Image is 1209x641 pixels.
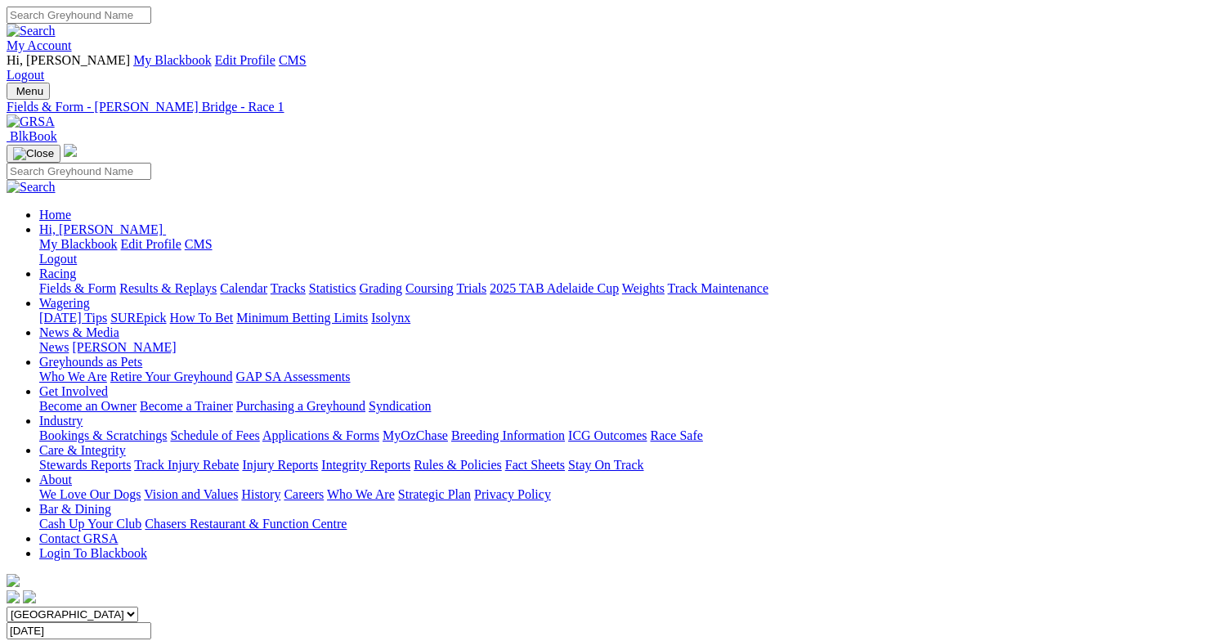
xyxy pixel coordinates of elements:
input: Search [7,163,151,180]
a: News [39,340,69,354]
a: Track Injury Rebate [134,458,239,472]
a: ICG Outcomes [568,428,647,442]
a: Grading [360,281,402,295]
a: GAP SA Assessments [236,370,351,383]
a: Hi, [PERSON_NAME] [39,222,166,236]
a: Who We Are [327,487,395,501]
span: Hi, [PERSON_NAME] [7,53,130,67]
a: CMS [279,53,307,67]
img: logo-grsa-white.png [7,574,20,587]
a: We Love Our Dogs [39,487,141,501]
a: Become a Trainer [140,399,233,413]
a: BlkBook [7,129,57,143]
div: Wagering [39,311,1202,325]
a: Chasers Restaurant & Function Centre [145,517,347,531]
a: Bar & Dining [39,502,111,516]
a: Care & Integrity [39,443,126,457]
a: Greyhounds as Pets [39,355,142,369]
a: Stewards Reports [39,458,131,472]
div: Industry [39,428,1202,443]
img: Close [13,147,54,160]
a: Rules & Policies [414,458,502,472]
a: Integrity Reports [321,458,410,472]
a: Isolynx [371,311,410,325]
a: Bookings & Scratchings [39,428,167,442]
span: BlkBook [10,129,57,143]
a: SUREpick [110,311,166,325]
button: Toggle navigation [7,145,60,163]
a: Breeding Information [451,428,565,442]
img: twitter.svg [23,590,36,603]
a: Stay On Track [568,458,643,472]
a: Home [39,208,71,222]
div: My Account [7,53,1202,83]
a: Contact GRSA [39,531,118,545]
a: News & Media [39,325,119,339]
a: Fact Sheets [505,458,565,472]
a: MyOzChase [383,428,448,442]
a: Race Safe [650,428,702,442]
div: News & Media [39,340,1202,355]
a: Trials [456,281,486,295]
a: Edit Profile [215,53,275,67]
a: Logout [7,68,44,82]
a: Logout [39,252,77,266]
a: About [39,473,72,486]
img: facebook.svg [7,590,20,603]
a: Privacy Policy [474,487,551,501]
a: How To Bet [170,311,234,325]
a: My Account [7,38,72,52]
a: Coursing [405,281,454,295]
a: History [241,487,280,501]
a: CMS [185,237,213,251]
a: Edit Profile [121,237,181,251]
div: Care & Integrity [39,458,1202,473]
span: Menu [16,85,43,97]
img: GRSA [7,114,55,129]
a: Cash Up Your Club [39,517,141,531]
a: Syndication [369,399,431,413]
input: Search [7,7,151,24]
a: My Blackbook [39,237,118,251]
a: Who We Are [39,370,107,383]
a: Results & Replays [119,281,217,295]
a: Purchasing a Greyhound [236,399,365,413]
div: Greyhounds as Pets [39,370,1202,384]
a: Fields & Form [39,281,116,295]
a: Become an Owner [39,399,137,413]
a: Weights [622,281,665,295]
img: logo-grsa-white.png [64,144,77,157]
a: Minimum Betting Limits [236,311,368,325]
div: Bar & Dining [39,517,1202,531]
a: Wagering [39,296,90,310]
a: Injury Reports [242,458,318,472]
a: Strategic Plan [398,487,471,501]
a: Track Maintenance [668,281,768,295]
a: Tracks [271,281,306,295]
a: Retire Your Greyhound [110,370,233,383]
div: Get Involved [39,399,1202,414]
a: My Blackbook [133,53,212,67]
div: Hi, [PERSON_NAME] [39,237,1202,267]
a: Careers [284,487,324,501]
a: Statistics [309,281,356,295]
a: Vision and Values [144,487,238,501]
a: [PERSON_NAME] [72,340,176,354]
div: About [39,487,1202,502]
button: Toggle navigation [7,83,50,100]
a: Login To Blackbook [39,546,147,560]
a: Racing [39,267,76,280]
a: [DATE] Tips [39,311,107,325]
img: Search [7,180,56,195]
span: Hi, [PERSON_NAME] [39,222,163,236]
a: Industry [39,414,83,428]
a: Applications & Forms [262,428,379,442]
a: Fields & Form - [PERSON_NAME] Bridge - Race 1 [7,100,1202,114]
div: Racing [39,281,1202,296]
a: Get Involved [39,384,108,398]
a: 2025 TAB Adelaide Cup [490,281,619,295]
a: Schedule of Fees [170,428,259,442]
a: Calendar [220,281,267,295]
img: Search [7,24,56,38]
